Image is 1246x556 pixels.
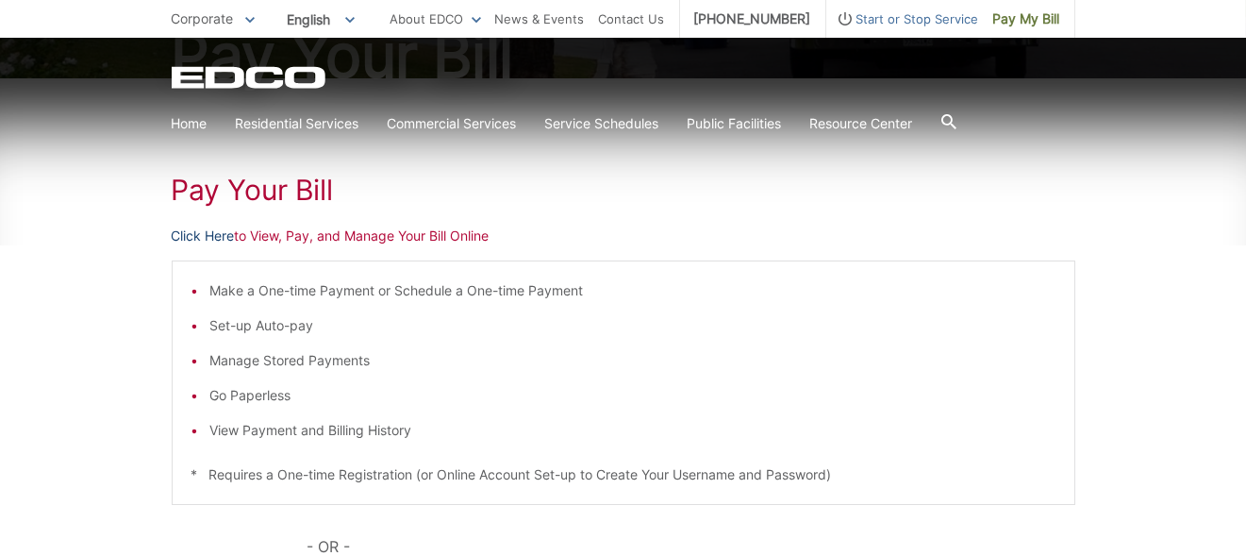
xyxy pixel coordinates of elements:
[191,464,1055,485] p: * Requires a One-time Registration (or Online Account Set-up to Create Your Username and Password)
[172,10,234,26] span: Corporate
[545,113,659,134] a: Service Schedules
[993,8,1060,29] span: Pay My Bill
[599,8,665,29] a: Contact Us
[210,420,1055,441] li: View Payment and Billing History
[388,113,517,134] a: Commercial Services
[210,315,1055,336] li: Set-up Auto-pay
[172,173,1075,207] h1: Pay Your Bill
[274,4,369,35] span: English
[495,8,585,29] a: News & Events
[172,226,235,246] a: Click Here
[810,113,913,134] a: Resource Center
[172,66,328,89] a: EDCD logo. Return to the homepage.
[688,113,782,134] a: Public Facilities
[210,350,1055,371] li: Manage Stored Payments
[390,8,481,29] a: About EDCO
[172,226,1075,246] p: to View, Pay, and Manage Your Bill Online
[236,113,359,134] a: Residential Services
[210,385,1055,406] li: Go Paperless
[210,280,1055,301] li: Make a One-time Payment or Schedule a One-time Payment
[172,113,208,134] a: Home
